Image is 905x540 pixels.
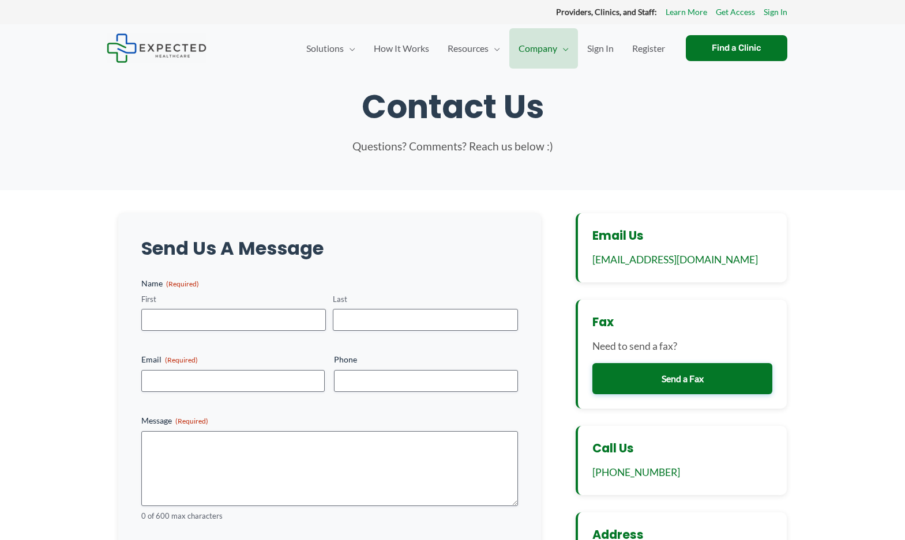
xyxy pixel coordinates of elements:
[448,28,489,69] span: Resources
[334,354,518,365] label: Phone
[716,5,755,20] a: Get Access
[166,280,199,288] span: (Required)
[306,28,344,69] span: Solutions
[438,28,509,69] a: ResourcesMenu Toggle
[578,28,623,69] a: Sign In
[557,28,569,69] span: Menu Toggle
[344,28,355,69] span: Menu Toggle
[623,28,674,69] a: Register
[333,294,518,305] label: Last
[141,236,518,260] h2: Send Us A Message
[141,294,326,305] label: First
[632,28,665,69] span: Register
[556,7,657,17] strong: Providers, Clinics, and Staff:
[686,35,787,61] a: Find a Clinic
[141,415,518,426] label: Message
[297,28,674,69] nav: Primary Site Navigation
[175,417,208,425] span: (Required)
[118,88,787,126] h1: Contact Us
[280,138,626,156] p: Questions? Comments? Reach us below :)
[365,28,438,69] a: How It Works
[519,28,557,69] span: Company
[764,5,787,20] a: Sign In
[141,278,199,289] legend: Name
[165,356,198,364] span: (Required)
[592,466,680,478] a: [PHONE_NUMBER]
[141,354,325,365] label: Email
[587,28,614,69] span: Sign In
[489,28,500,69] span: Menu Toggle
[107,33,206,63] img: Expected Healthcare Logo - side, dark font, small
[592,254,758,266] a: [EMAIL_ADDRESS][DOMAIN_NAME]
[374,28,429,69] span: How It Works
[141,511,518,522] div: 0 of 600 max characters
[592,314,773,330] h3: Fax
[509,28,578,69] a: CompanyMenu Toggle
[297,28,365,69] a: SolutionsMenu Toggle
[592,228,773,243] h3: Email Us
[592,363,773,394] a: Send a Fax
[592,440,773,456] h3: Call Us
[592,338,773,354] p: Need to send a fax?
[666,5,707,20] a: Learn More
